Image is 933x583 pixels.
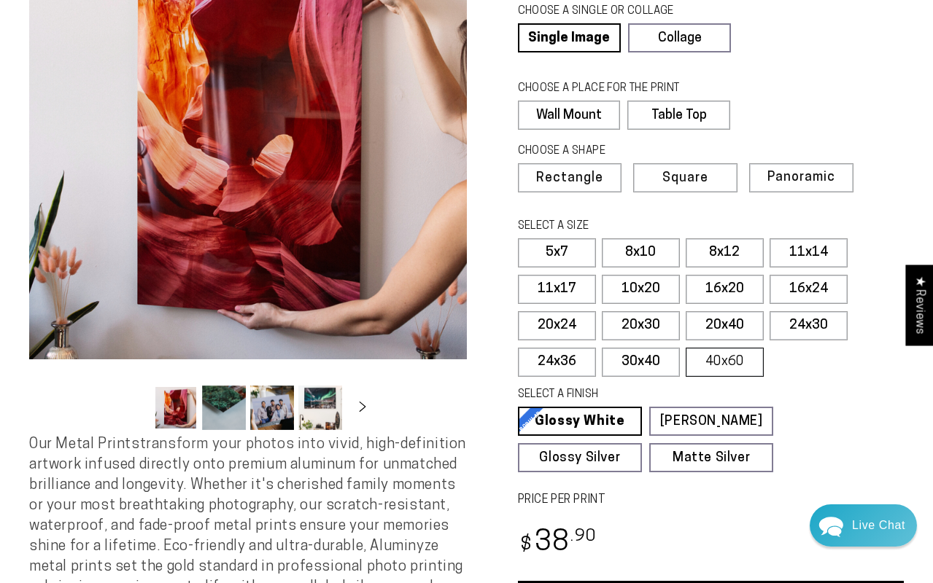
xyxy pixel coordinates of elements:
[518,219,744,235] legend: SELECT A SIZE
[347,391,379,423] button: Slide right
[662,172,708,185] span: Square
[602,238,680,267] label: 8x10
[602,348,680,377] label: 30x40
[154,386,198,430] button: Load image 1 in gallery view
[570,528,597,545] sup: .90
[518,4,718,20] legend: CHOOSE A SINGLE OR COLLAGE
[852,504,905,547] div: Contact Us Directly
[767,171,835,184] span: Panoramic
[117,391,150,423] button: Slide left
[518,348,596,377] label: 24x36
[518,101,621,130] label: Wall Mount
[905,265,933,345] div: Click to open Judge.me floating reviews tab
[628,23,731,52] a: Collage
[770,311,848,340] label: 24x30
[536,172,603,185] span: Rectangle
[518,81,717,97] legend: CHOOSE A PLACE FOR THE PRINT
[686,238,764,267] label: 8x12
[518,144,719,160] legend: CHOOSE A SHAPE
[686,311,764,340] label: 20x40
[518,443,642,472] a: Glossy Silver
[518,529,597,557] bdi: 38
[770,238,848,267] label: 11x14
[518,492,905,509] label: PRICE PER PRINT
[518,275,596,304] label: 11x17
[518,407,642,436] a: Glossy White
[810,504,917,547] div: Chat widget toggle
[649,407,773,436] a: [PERSON_NAME]
[202,386,246,430] button: Load image 2 in gallery view
[770,275,848,304] label: 16x24
[627,101,730,130] label: Table Top
[298,386,342,430] button: Load image 4 in gallery view
[518,387,744,403] legend: SELECT A FINISH
[686,348,764,377] label: 40x60
[518,311,596,340] label: 20x24
[686,275,764,304] label: 16x20
[250,386,294,430] button: Load image 3 in gallery view
[602,275,680,304] label: 10x20
[649,443,773,472] a: Matte Silver
[520,536,533,555] span: $
[518,23,621,52] a: Single Image
[602,311,680,340] label: 20x30
[518,238,596,267] label: 5x7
